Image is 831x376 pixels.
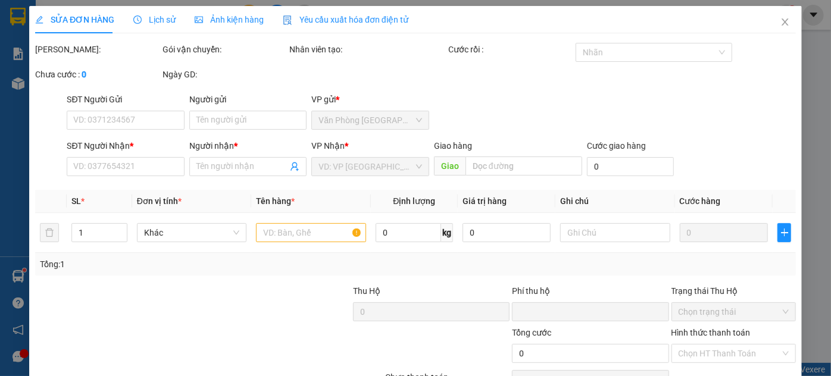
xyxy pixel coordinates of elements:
[67,93,184,106] div: SĐT Người Gửi
[82,70,86,79] b: 0
[318,111,421,129] span: Văn Phòng Sài Gòn
[441,223,453,242] span: kg
[35,15,114,24] span: SỬA ĐƠN HÀNG
[587,141,646,151] label: Cước giao hàng
[671,284,796,297] div: Trạng thái Thu Hộ
[35,68,160,81] div: Chưa cước :
[144,224,240,242] span: Khác
[777,223,792,242] button: plus
[195,15,264,24] span: Ảnh kiện hàng
[133,15,142,24] span: clock-circle
[780,17,790,27] span: close
[40,258,321,271] div: Tổng: 1
[778,228,791,237] span: plus
[680,223,768,242] input: 0
[189,93,307,106] div: Người gửi
[311,93,429,106] div: VP gửi
[67,139,184,152] div: SĐT Người Nhận
[680,196,721,206] span: Cước hàng
[466,156,582,176] input: Dọc đường
[35,43,160,56] div: [PERSON_NAME]:
[512,284,668,302] div: Phí thu hộ
[6,88,138,105] li: In ngày: 13:41 15/10
[283,15,292,25] img: icon
[163,43,288,56] div: Gói vận chuyển:
[587,157,674,176] input: Cước giao hàng
[678,303,789,321] span: Chọn trạng thái
[671,328,750,337] label: Hình thức thanh toán
[768,6,802,39] button: Close
[290,162,299,171] span: user-add
[6,71,138,88] li: Thảo Lan
[448,43,573,56] div: Cước rồi :
[40,223,59,242] button: delete
[283,15,408,24] span: Yêu cầu xuất hóa đơn điện tử
[512,328,551,337] span: Tổng cước
[256,223,366,242] input: VD: Bàn, Ghế
[393,196,435,206] span: Định lượng
[353,286,380,296] span: Thu Hộ
[137,196,182,206] span: Đơn vị tính
[71,196,81,206] span: SL
[555,190,675,213] th: Ghi chú
[163,68,288,81] div: Ngày GD:
[560,223,670,242] input: Ghi Chú
[311,141,345,151] span: VP Nhận
[35,15,43,24] span: edit
[189,139,307,152] div: Người nhận
[434,141,472,151] span: Giao hàng
[434,156,466,176] span: Giao
[133,15,176,24] span: Lịch sử
[256,196,295,206] span: Tên hàng
[463,196,507,206] span: Giá trị hàng
[195,15,203,24] span: picture
[289,43,446,56] div: Nhân viên tạo:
